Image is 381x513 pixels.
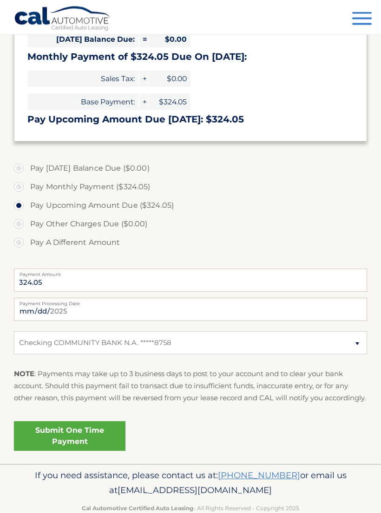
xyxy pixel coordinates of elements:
label: Payment Amount [14,269,367,276]
button: Menu [352,12,372,27]
a: [PHONE_NUMBER] [218,470,300,481]
a: Cal Automotive [14,6,112,33]
p: : Payments may take up to 3 business days to post to your account and to clear your bank account.... [14,368,367,405]
span: [EMAIL_ADDRESS][DOMAIN_NAME] [118,485,272,496]
input: Payment Amount [14,269,367,292]
input: Payment Date [14,298,367,321]
span: [DATE] Balance Due: [27,32,138,48]
span: = [139,32,148,48]
label: Pay Upcoming Amount Due ($324.05) [14,197,367,215]
label: Pay Other Charges Due ($0.00) [14,215,367,234]
span: Base Payment: [27,94,138,110]
span: $324.05 [149,94,190,110]
a: Submit One Time Payment [14,422,125,451]
span: + [139,71,148,87]
label: Pay Monthly Payment ($324.05) [14,178,367,197]
span: Sales Tax: [27,71,138,87]
span: + [139,94,148,110]
strong: Cal Automotive Certified Auto Leasing [82,505,193,512]
label: Payment Processing Date [14,298,367,306]
strong: NOTE [14,370,34,378]
p: If you need assistance, please contact us at: or email us at [14,468,367,498]
h3: Pay Upcoming Amount Due [DATE]: $324.05 [27,114,354,126]
h3: Monthly Payment of $324.05 Due On [DATE]: [27,51,354,63]
span: $0.00 [149,71,190,87]
span: $0.00 [149,32,190,48]
label: Pay [DATE] Balance Due ($0.00) [14,160,367,178]
label: Pay A Different Amount [14,234,367,252]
